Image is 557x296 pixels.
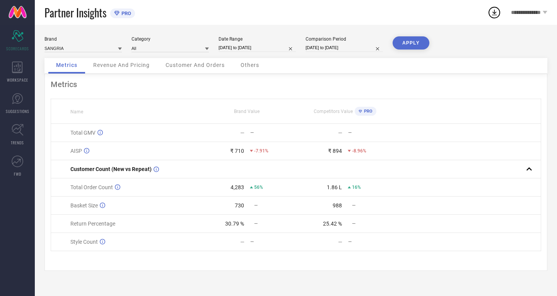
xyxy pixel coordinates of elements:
[70,202,98,209] span: Basket Size
[352,148,366,154] span: -8.96%
[240,239,244,245] div: —
[333,202,342,209] div: 988
[219,36,296,42] div: Date Range
[327,184,342,190] div: 1.86 L
[254,185,263,190] span: 56%
[240,130,244,136] div: —
[306,36,383,42] div: Comparison Period
[487,5,501,19] div: Open download list
[219,44,296,52] input: Select date range
[348,130,393,135] div: —
[338,130,342,136] div: —
[323,221,342,227] div: 25.42 %
[352,185,361,190] span: 16%
[7,77,28,83] span: WORKSPACE
[352,203,355,208] span: —
[393,36,429,50] button: APPLY
[56,62,77,68] span: Metrics
[14,171,21,177] span: FWD
[70,109,83,115] span: Name
[70,130,96,136] span: Total GMV
[225,221,244,227] div: 30.79 %
[44,36,122,42] div: Brand
[6,108,29,114] span: SUGGESTIONS
[338,239,342,245] div: —
[250,239,296,245] div: —
[241,62,259,68] span: Others
[70,239,98,245] span: Style Count
[44,5,106,21] span: Partner Insights
[250,130,296,135] div: —
[314,109,353,114] span: Competitors Value
[166,62,225,68] span: Customer And Orders
[6,46,29,51] span: SCORECARDS
[352,221,355,226] span: —
[70,221,115,227] span: Return Percentage
[362,109,372,114] span: PRO
[132,36,209,42] div: Category
[231,184,244,190] div: 4,283
[254,148,268,154] span: -7.91%
[70,148,82,154] span: AISP
[230,148,244,154] div: ₹ 710
[235,202,244,209] div: 730
[11,140,24,145] span: TRENDS
[328,148,342,154] div: ₹ 894
[254,203,258,208] span: —
[70,166,152,172] span: Customer Count (New vs Repeat)
[348,239,393,245] div: —
[234,109,260,114] span: Brand Value
[254,221,258,226] span: —
[120,10,131,16] span: PRO
[70,184,113,190] span: Total Order Count
[51,80,541,89] div: Metrics
[306,44,383,52] input: Select comparison period
[93,62,150,68] span: Revenue And Pricing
